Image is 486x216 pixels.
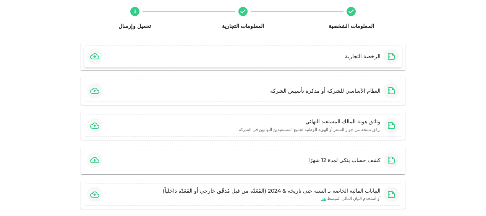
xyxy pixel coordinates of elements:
div: الرخصة التجارية [345,52,381,60]
span: المعلومات الشخصية [329,23,374,29]
small: إرفق نسخة من جواز السفر أو الهوية الوطنية لجميع المستفيدين النهائيين في الشركة [239,127,381,132]
div: وثائق هوية المالك المستفيد النهائي [239,118,381,125]
text: 3 [133,9,136,14]
span: المعلومات التجارية [222,23,264,29]
span: هنا [321,196,326,201]
span: تحميل وإرسال [118,23,151,29]
div: البيانات المالية الخاصة بـ السنة حتى تاريخه & 2024 (المُعَدّة من قبل مُدقّق خارجي أو المُعَدّة دا... [163,187,381,195]
div: النظام الأساسي للشركة أو مذكرة تأسيس الشركة [270,87,381,95]
small: أو استخدم البيان المالي المبسط [321,195,381,202]
div: كشف حساب بنكي لمدة 12 شهرًا [308,156,381,164]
